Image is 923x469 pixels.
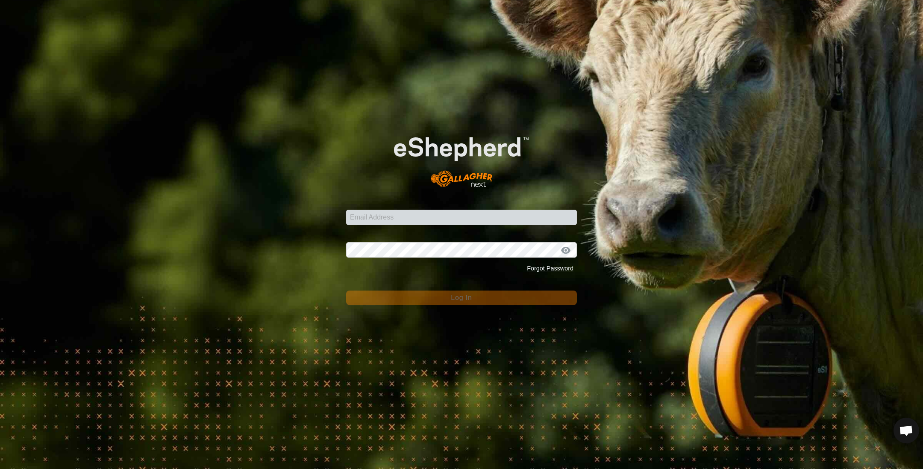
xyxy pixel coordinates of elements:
img: E-shepherd Logo [369,118,554,196]
span: Log In [451,294,472,301]
input: Email Address [346,210,577,225]
button: Log In [346,291,577,305]
div: Open chat [894,418,919,443]
a: Forgot Password [527,265,573,272]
